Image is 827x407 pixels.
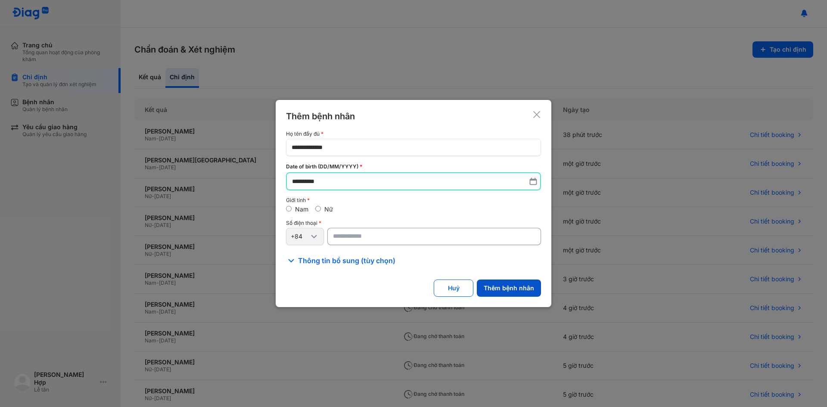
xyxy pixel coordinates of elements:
button: Thêm bệnh nhân [477,280,541,297]
label: Nam [295,205,308,213]
label: Nữ [324,205,333,213]
div: Họ tên đầy đủ [286,131,541,137]
div: Số điện thoại [286,220,541,226]
div: +84 [291,233,309,240]
div: Thêm bệnh nhân [286,110,355,122]
button: Huỷ [434,280,473,297]
span: Thông tin bổ sung (tùy chọn) [298,255,395,266]
div: Date of birth (DD/MM/YYYY) [286,163,541,171]
div: Giới tính [286,197,541,203]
